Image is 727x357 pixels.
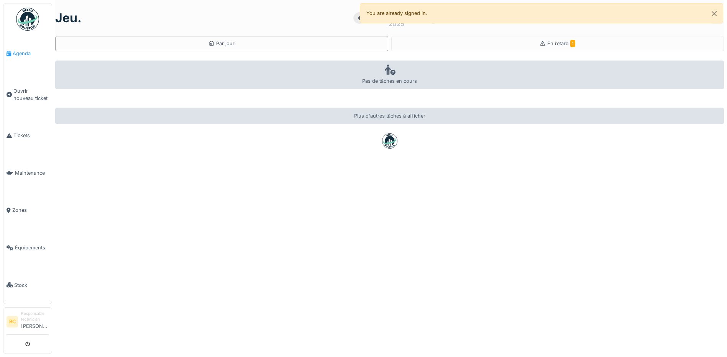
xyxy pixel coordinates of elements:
div: Responsable technicien [21,311,49,323]
span: Équipements [15,244,49,251]
span: Zones [12,206,49,214]
a: Maintenance [3,154,52,192]
a: Zones [3,192,52,229]
a: BC Responsable technicien[PERSON_NAME] [7,311,49,335]
a: Tickets [3,117,52,154]
a: Stock [3,266,52,304]
span: Tickets [13,132,49,139]
span: Stock [14,282,49,289]
span: Agenda [13,50,49,57]
img: badge-BVDL4wpA.svg [382,133,397,149]
div: You are already signed in. [360,3,724,23]
span: 1 [570,40,575,47]
div: Plus d'autres tâches à afficher [55,108,724,124]
button: Close [706,3,723,24]
div: Pas de tâches en cours [55,61,724,89]
h1: jeu. [55,11,82,25]
div: Par jour [208,40,235,47]
span: Ouvrir nouveau ticket [13,87,49,102]
a: Équipements [3,229,52,267]
a: Ouvrir nouveau ticket [3,72,52,117]
span: En retard [547,41,575,46]
span: Maintenance [15,169,49,177]
li: [PERSON_NAME] [21,311,49,333]
div: 2025 [389,19,404,28]
li: BC [7,316,18,328]
img: Badge_color-CXgf-gQk.svg [16,8,39,31]
a: Agenda [3,35,52,72]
